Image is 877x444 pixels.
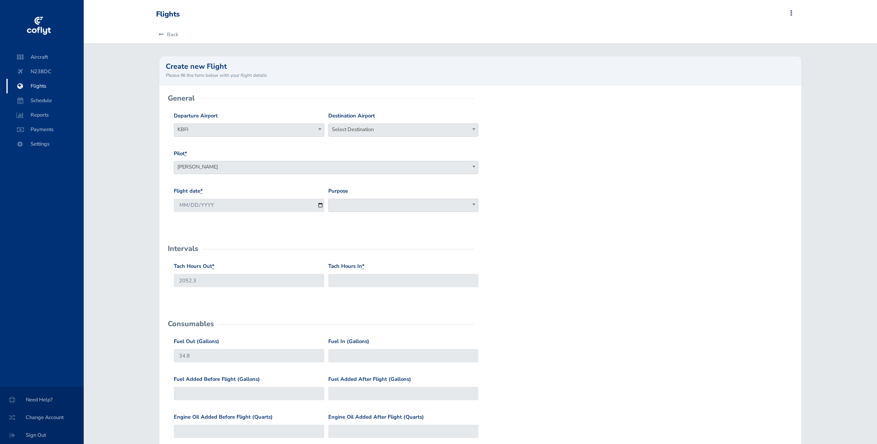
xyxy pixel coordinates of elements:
[168,320,214,327] h2: Consumables
[25,14,52,38] img: coflyt logo
[156,26,178,43] a: Back
[14,108,76,122] span: Reports
[212,263,214,270] abbr: required
[14,64,76,79] span: N238DC
[14,93,76,108] span: Schedule
[174,112,218,120] label: Departure Airport
[328,337,369,346] label: Fuel In (Gallons)
[328,375,411,384] label: Fuel Added After Flight (Gallons)
[328,413,424,421] label: Engine Oil Added After Flight (Quarts)
[14,79,76,93] span: Flights
[200,187,203,195] abbr: required
[174,375,260,384] label: Fuel Added Before Flight (Gallons)
[328,187,348,195] label: Purpose
[185,150,187,157] abbr: required
[174,124,323,135] span: KBFI
[174,123,324,137] span: KBFI
[10,393,74,407] span: Need Help?
[362,263,364,270] abbr: required
[166,63,795,70] h2: Create new Flight
[328,112,375,120] label: Destination Airport
[174,262,214,271] label: Tach Hours Out
[14,137,76,151] span: Settings
[174,413,273,421] label: Engine Oil Added Before Flight (Quarts)
[174,161,478,173] span: Scott Vickers
[14,50,76,64] span: Aircraft
[328,123,478,137] span: Select Destination
[174,150,187,158] label: Pilot
[328,262,364,271] label: Tach Hours In
[174,161,478,174] span: Scott Vickers
[329,124,478,135] span: Select Destination
[168,245,198,252] h2: Intervals
[174,337,219,346] label: Fuel Out (Gallons)
[10,410,74,425] span: Change Account
[156,10,180,19] div: Flights
[168,95,195,102] h2: General
[14,122,76,137] span: Payments
[10,428,74,442] span: Sign Out
[166,72,795,79] small: Please fill the form below with your flight details
[174,187,203,195] label: Flight date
